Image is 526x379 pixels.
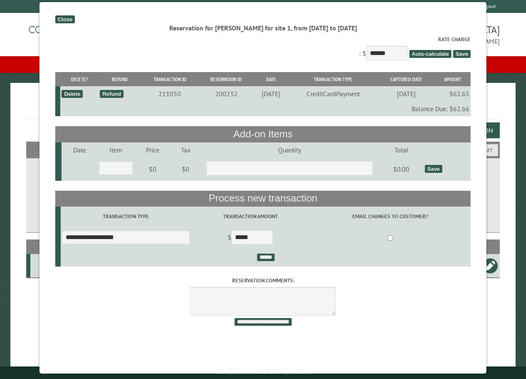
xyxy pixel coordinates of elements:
label: Transaction Amount [192,212,308,220]
td: Total [379,142,423,157]
label: Reservation comments: [55,277,471,284]
td: 200232 [198,86,254,101]
th: Refund [99,72,141,87]
div: Close [55,15,75,23]
th: Reservation ID [198,72,254,87]
th: Transaction ID [141,72,198,87]
label: Transaction Type [62,212,190,220]
h2: Filters [26,142,500,157]
span: Auto-calculate [409,50,452,58]
td: Date [62,142,98,157]
td: [DATE] [254,86,288,101]
th: Process new transaction [55,191,471,207]
td: $0 [134,157,171,181]
td: $0.00 [379,157,423,181]
img: Campground Commander [26,16,130,49]
td: Tax [171,142,200,157]
div: Delete [62,90,83,98]
th: Delete? [60,72,99,87]
td: [DATE] [378,86,434,101]
span: Save [453,50,471,58]
th: Captured Date [378,72,434,87]
td: 211050 [141,86,198,101]
td: $0 [171,157,200,181]
label: Rate Charge [55,35,471,43]
td: $62.65 [434,86,471,101]
th: Amount [434,72,471,87]
td: Balance Due: $62.66 [60,101,471,116]
label: Email changes to customer? [311,212,469,220]
th: Date [254,72,288,87]
div: Refund [100,90,124,98]
div: 1 [34,262,57,270]
td: $ [191,227,310,250]
th: Transaction Type [288,72,378,87]
th: Site [30,239,58,254]
th: Add-on Items [55,126,471,142]
div: Save [425,165,442,173]
td: Item [98,142,134,157]
small: © Campground Commander LLC. All rights reserved. [216,370,310,375]
h1: Reservations [26,96,500,119]
td: Quantity [200,142,380,157]
div: : $ [55,35,471,62]
td: CreditCardPayment [288,86,378,101]
div: Reservation for [PERSON_NAME] for site 1, from [DATE] to [DATE] [55,23,471,32]
td: Price [134,142,171,157]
